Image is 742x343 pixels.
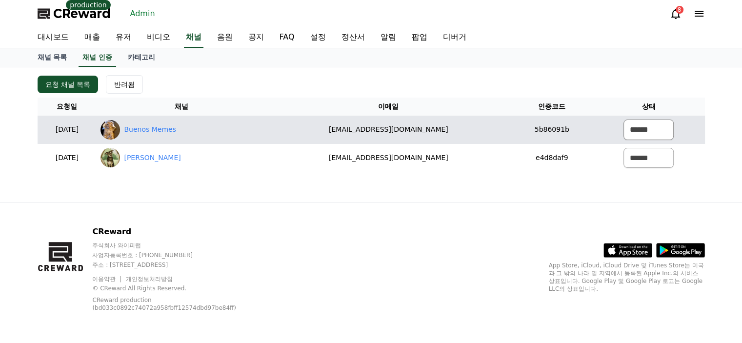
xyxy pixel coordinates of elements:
[64,274,126,298] a: Messages
[184,27,203,48] a: 채널
[106,75,143,94] button: 반려됨
[41,153,93,163] p: [DATE]
[41,124,93,135] p: [DATE]
[373,27,404,48] a: 알림
[266,98,511,116] th: 이메일
[209,27,241,48] a: 음원
[92,276,123,282] a: 이용약관
[92,242,263,249] p: 주식회사 와이피랩
[126,276,173,282] a: 개인정보처리방침
[124,153,180,163] a: [PERSON_NAME]
[404,27,435,48] a: 팝업
[549,262,705,293] p: App Store, iCloud, iCloud Drive 및 iTunes Store는 미국과 그 밖의 나라 및 지역에서 등록된 Apple Inc.의 서비스 상표입니다. Goo...
[139,27,178,48] a: 비디오
[92,296,248,312] p: CReward production (bd033c0892c74072a958fbff12574dbd97be84ff)
[126,6,159,21] a: Admin
[676,6,683,14] div: 8
[30,27,77,48] a: 대시보드
[92,226,263,238] p: CReward
[92,284,263,292] p: © CReward All Rights Reserved.
[302,27,334,48] a: 설정
[435,27,474,48] a: 디버거
[126,274,187,298] a: Settings
[144,288,168,296] span: Settings
[45,80,91,89] div: 요청 채널 목록
[511,144,593,172] td: e4d8daf9
[92,261,263,269] p: 주소 : [STREET_ADDRESS]
[97,98,266,116] th: 채널
[120,48,163,67] a: 카테고리
[92,251,263,259] p: 사업자등록번호 : [PHONE_NUMBER]
[53,6,111,21] span: CReward
[108,27,139,48] a: 유저
[79,48,116,67] a: 채널 인증
[114,80,135,89] div: 반려됨
[266,144,511,172] td: [EMAIL_ADDRESS][DOMAIN_NAME]
[38,76,99,93] button: 요청 채널 목록
[25,288,42,296] span: Home
[100,120,120,140] img: Buenos Memes
[511,116,593,144] td: 5b86091b
[511,98,593,116] th: 인증코드
[77,27,108,48] a: 매출
[3,274,64,298] a: Home
[30,48,75,67] a: 채널 목록
[100,148,120,167] img: Brady
[81,289,110,297] span: Messages
[334,27,373,48] a: 정산서
[670,8,682,20] a: 8
[272,27,302,48] a: FAQ
[38,6,111,21] a: CReward
[124,124,176,135] a: Buenos Memes
[593,98,704,116] th: 상태
[38,98,97,116] th: 요청일
[266,116,511,144] td: [EMAIL_ADDRESS][DOMAIN_NAME]
[241,27,272,48] a: 공지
